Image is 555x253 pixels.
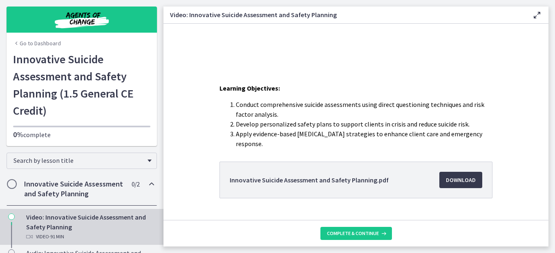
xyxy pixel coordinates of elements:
p: complete [13,130,150,140]
div: Video [26,232,154,242]
span: 0 / 2 [132,179,139,189]
span: Search by lesson title [13,156,143,164]
div: Search by lesson title [7,153,157,169]
span: Learning Objectives: [219,84,280,92]
h2: Innovative Suicide Assessment and Safety Planning [24,179,124,199]
span: · 91 min [49,232,64,242]
li: Conduct comprehensive suicide assessments using direct questioning techniques and risk factor ana... [236,100,492,119]
h3: Video: Innovative Suicide Assessment and Safety Planning [170,10,519,20]
h1: Innovative Suicide Assessment and Safety Planning (1.5 General CE Credit) [13,51,150,119]
span: Innovative Suicide Assessment and Safety Planning.pdf [230,175,389,185]
img: Agents of Change [33,10,131,29]
li: Apply evidence-based [MEDICAL_DATA] strategies to enhance client care and emergency response. [236,129,492,149]
a: Go to Dashboard [13,39,61,47]
span: 0% [13,130,23,139]
span: Download [446,175,476,185]
div: Video: Innovative Suicide Assessment and Safety Planning [26,212,154,242]
a: Download [439,172,482,188]
li: Develop personalized safety plans to support clients in crisis and reduce suicide risk. [236,119,492,129]
button: Complete & continue [320,227,392,240]
span: Complete & continue [327,230,379,237]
